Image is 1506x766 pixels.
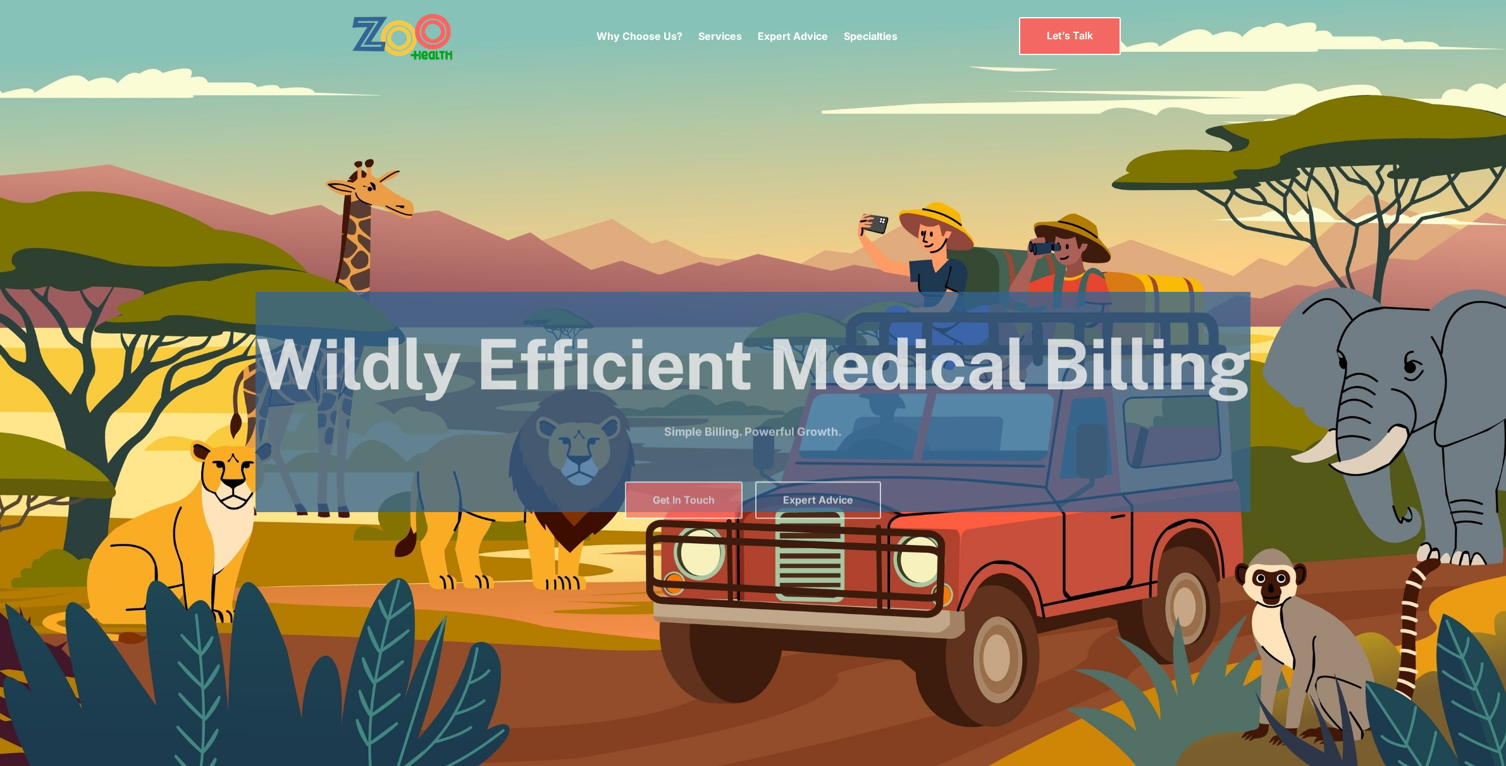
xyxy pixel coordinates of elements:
strong: Simple Billing. Powerful Growth. [664,425,842,439]
a: Why Choose Us? [596,30,682,42]
a: Specialties [844,30,898,42]
div: Specialties [844,9,898,63]
p: Services [698,28,742,44]
div: Services [698,9,742,63]
h1: Wildly Efficient Medical Billing [256,326,1250,403]
a: Let’s Talk [1019,17,1121,54]
a: home [352,13,488,60]
a: Expert Advice [758,30,828,42]
a: Expert Advice [755,482,881,519]
a: Get In Touch [625,482,743,519]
